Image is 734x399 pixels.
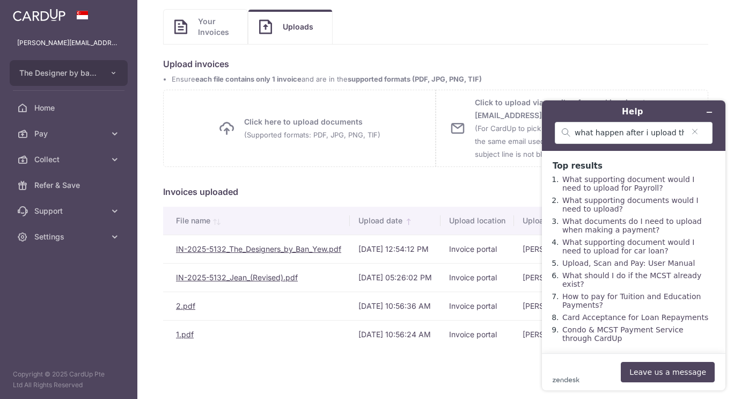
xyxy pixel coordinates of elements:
[441,207,514,235] th: Upload location
[283,21,321,32] span: Uploads
[34,180,105,191] span: Refer & Save
[172,75,708,84] li: Ensure and are in the
[19,68,99,78] span: The Designer by ban yew pte ltd
[441,263,514,292] td: Invoice portal
[350,207,441,235] th: Upload date: activate to sort column ascending
[176,244,341,253] a: IN-2025-5132_The_Designers_by_Ban_Yew.pdf
[441,320,514,349] td: Invoice portal
[34,103,105,113] span: Home
[163,207,350,235] th: File name: activate to sort column ascending
[34,154,105,165] span: Collect
[475,124,691,158] small: (For CardUp to pick up your invoices, please forward them from the same email used on your CardUp...
[514,320,722,349] td: [PERSON_NAME][EMAIL_ADDRESS][DOMAIN_NAME]
[13,9,65,21] img: CardUp
[514,207,722,235] th: Uploaded by
[441,292,514,320] td: Invoice portal
[248,10,332,44] a: Uploads
[533,92,734,399] iframe: Find more information here
[34,231,105,242] span: Settings
[441,235,514,263] td: Invoice portal
[174,19,187,34] img: Invoice icon Image
[164,10,247,44] a: Your Invoices
[259,19,272,34] img: Invoice icon Image
[176,301,195,310] a: 2.pdf
[350,292,441,320] td: [DATE] 10:56:36 AM
[34,206,105,216] span: Support
[24,8,46,17] span: Help
[176,330,194,339] a: 1.pdf
[163,185,708,198] h5: Invoices uploaded
[475,96,695,161] span: Click to upload via email or forward invoices to [EMAIL_ADDRESS][DOMAIN_NAME]
[198,16,237,38] span: Your Invoices
[514,235,722,263] td: [PERSON_NAME][EMAIL_ADDRESS][DOMAIN_NAME]
[514,263,722,292] td: [PERSON_NAME][EMAIL_ADDRESS][DOMAIN_NAME]
[244,130,380,139] small: (Supported formats: PDF, JPG, PNG, TIF)
[350,320,441,349] td: [DATE] 10:56:24 AM
[348,75,482,83] b: supported formats (PDF, JPG, PNG, TIF)
[244,115,380,141] span: Click here to upload documents
[34,128,105,139] span: Pay
[350,235,441,263] td: [DATE] 12:54:12 PM
[17,38,120,48] p: [PERSON_NAME][EMAIL_ADDRESS][DOMAIN_NAME]
[436,90,708,167] a: Click to upload via email or forward invoices to [EMAIL_ADDRESS][DOMAIN_NAME] (For CardUp to pick...
[350,263,441,292] td: [DATE] 05:26:02 PM
[195,75,302,83] b: each file contains only 1 invoice
[514,292,722,320] td: [PERSON_NAME][EMAIL_ADDRESS][DOMAIN_NAME]
[176,273,298,282] a: IN-2025-5132_Jean_(Revised).pdf
[10,60,128,86] button: The Designer by ban yew pte ltd
[163,57,708,70] p: Upload invoices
